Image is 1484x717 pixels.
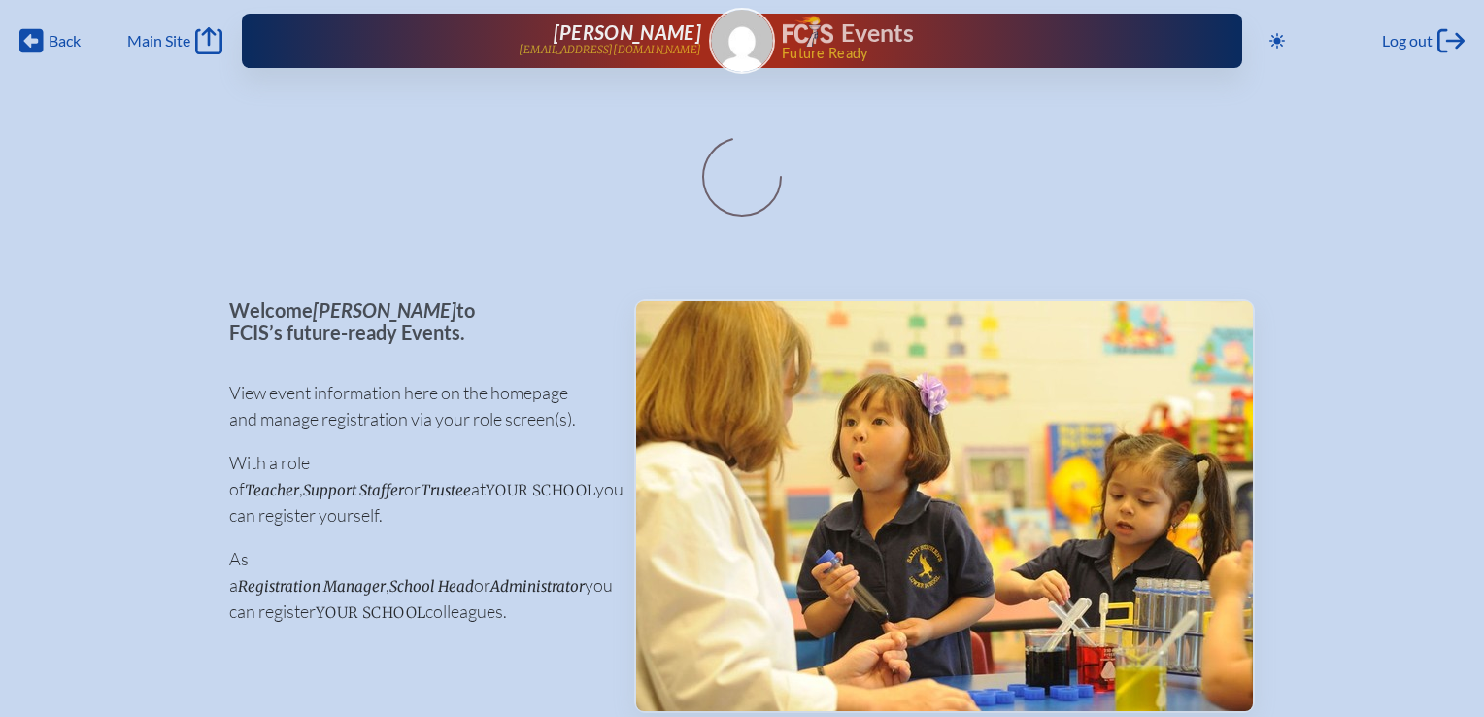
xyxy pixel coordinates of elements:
img: Events [636,301,1253,711]
span: Log out [1382,31,1433,51]
img: Gravatar [711,10,773,72]
a: Gravatar [709,8,775,74]
span: your school [316,603,425,622]
p: As a , or you can register colleagues. [229,546,603,625]
p: [EMAIL_ADDRESS][DOMAIN_NAME] [519,44,701,56]
span: your school [486,481,595,499]
p: View event information here on the homepage and manage registration via your role screen(s). [229,380,603,432]
a: [PERSON_NAME][EMAIL_ADDRESS][DOMAIN_NAME] [304,21,701,60]
p: With a role of , or at you can register yourself. [229,450,603,529]
span: Back [49,31,81,51]
span: Future Ready [782,47,1180,60]
div: FCIS Events — Future ready [783,16,1180,60]
span: Registration Manager [238,577,386,596]
span: Administrator [490,577,585,596]
span: [PERSON_NAME] [313,298,456,322]
a: Main Site [127,27,222,54]
p: Welcome to FCIS’s future-ready Events. [229,299,603,343]
span: School Head [389,577,474,596]
span: Main Site [127,31,190,51]
span: [PERSON_NAME] [554,20,701,44]
span: Support Staffer [303,481,404,499]
span: Teacher [245,481,299,499]
span: Trustee [421,481,471,499]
